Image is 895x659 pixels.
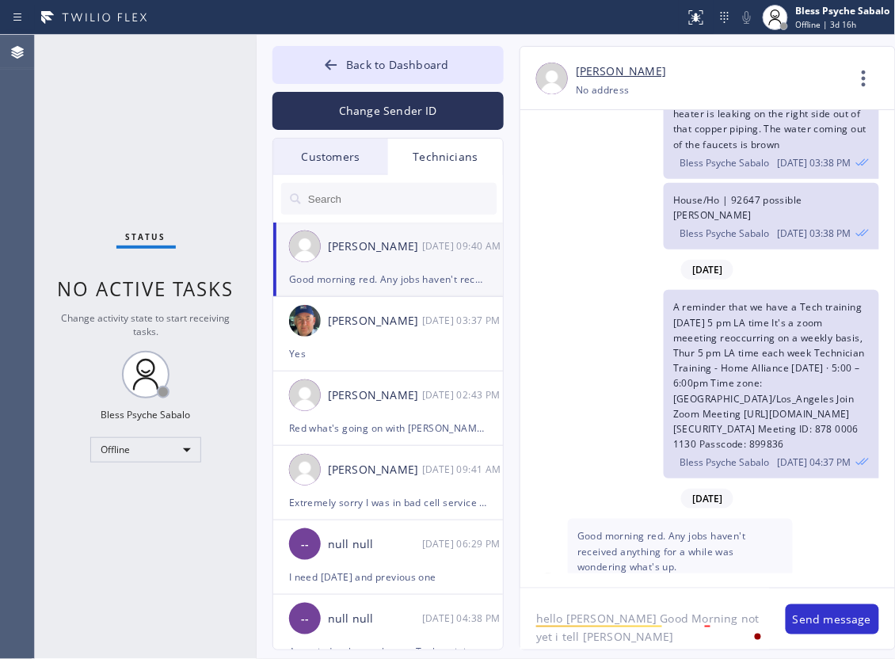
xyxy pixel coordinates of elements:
[673,300,865,451] span: A reminder that we have a Tech training [DATE] 5 pm LA time It's a zoom meeeting reoccurring on a...
[577,529,746,573] span: Good morning red. Any jobs haven't received anything for a while was wondering what's up.
[289,345,487,363] div: Yes
[301,535,309,554] span: --
[272,92,504,130] button: Change Sender ID
[289,270,487,288] div: Good morning red. Any jobs haven't received anything for a while was wondering what's up.
[536,573,560,597] img: user.png
[328,312,422,330] div: [PERSON_NAME]
[126,231,166,242] span: Status
[681,489,733,509] span: [DATE]
[289,305,321,337] img: eb1005bbae17aab9b5e109a2067821b9.jpg
[422,386,505,404] div: 08/29/2025 9:43 AM
[422,311,505,329] div: 08/29/2025 9:37 AM
[778,455,851,469] span: [DATE] 04:37 PM
[289,419,487,437] div: Red what's going on with [PERSON_NAME]?
[346,57,448,72] span: Back to Dashboard
[736,6,758,29] button: Mute
[778,156,851,170] span: [DATE] 03:38 PM
[422,460,505,478] div: 08/29/2025 9:41 AM
[796,19,857,30] span: Offline | 3d 16h
[289,568,487,586] div: I need [DATE] and previous one
[681,260,733,280] span: [DATE]
[328,610,422,628] div: null null
[289,230,321,262] img: user.png
[680,227,770,240] span: Bless Psyche Sabalo
[328,535,422,554] div: null null
[101,408,191,421] div: Bless Psyche Sabalo
[576,81,630,99] div: No address
[536,63,568,94] img: user.png
[307,183,497,215] input: Search
[289,454,321,486] img: user.png
[778,227,851,240] span: [DATE] 03:38 PM
[422,535,505,553] div: 08/29/2025 9:29 AM
[301,610,309,628] span: --
[273,139,388,175] div: Customers
[673,193,802,222] span: House/Ho | 92647 possible [PERSON_NAME]
[289,379,321,411] img: user.png
[576,63,666,81] a: [PERSON_NAME]
[664,290,879,478] div: 08/28/2025 9:37 AM
[388,139,503,175] div: Technicians
[328,238,422,256] div: [PERSON_NAME]
[664,183,879,250] div: 08/18/2025 9:38 AM
[673,92,866,151] span: Hi [PERSON_NAME] got you a job. Water heater is leaking on the right side out of that copper pipi...
[664,82,879,179] div: 08/18/2025 9:38 AM
[90,437,201,463] div: Offline
[786,604,879,634] button: Send message
[680,156,770,170] span: Bless Psyche Sabalo
[328,461,422,479] div: [PERSON_NAME]
[796,4,890,17] div: Bless Psyche Sabalo
[62,311,230,338] span: Change activity state to start receiving tasks.
[58,276,234,302] span: No active tasks
[520,589,770,649] textarea: hello [PERSON_NAME] Good Morning not yet i tell [PERSON_NAME]
[272,46,504,84] button: Back to Dashboard
[422,609,505,627] div: 08/28/2025 9:38 AM
[328,387,422,405] div: [PERSON_NAME]
[680,455,770,469] span: Bless Psyche Sabalo
[422,237,505,255] div: 09/02/2025 9:40 AM
[289,493,487,512] div: Extremely sorry I was in bad cell service [DATE] and I had no idea that this training was weekly.
[568,519,793,597] div: 09/02/2025 9:40 AM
